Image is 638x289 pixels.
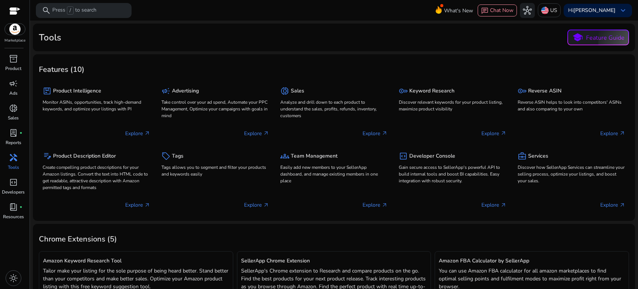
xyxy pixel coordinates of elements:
h5: Product Intelligence [53,88,101,94]
p: Gain secure access to SellerApp's powerful API to build internal tools and boost BI capabilities.... [399,164,506,184]
h5: Services [528,153,548,159]
span: school [572,32,583,43]
span: handyman [9,153,18,162]
p: Analyze and drill down to each product to understand the sales, profits, refunds, inventory, cust... [280,99,388,119]
span: hub [523,6,532,15]
span: arrow_outward [144,202,150,208]
button: schoolFeature Guide [567,30,629,45]
span: groups [280,152,289,161]
span: lab_profile [9,128,18,137]
h3: Chrome Extensions (5) [39,235,117,244]
p: Create compelling product descriptions for your Amazon listings. Convert the text into HTML code ... [43,164,150,191]
p: Discover how SellerApp Services can streamline your selling process, optimize your listings, and ... [518,164,625,184]
p: Tools [8,164,19,171]
span: code_blocks [9,178,18,187]
p: Easily add new members to your SellerApp dashboard, and manage existing members in one place [280,164,388,184]
p: Explore [125,201,150,209]
span: fiber_manual_record [19,206,22,209]
span: key [518,86,527,95]
p: Explore [244,130,269,137]
p: Press to search [52,6,96,15]
span: inventory_2 [9,54,18,63]
img: amazon.svg [5,24,25,35]
p: Reports [6,139,21,146]
p: Explore [244,201,269,209]
h5: Advertising [172,88,199,94]
span: chat [481,7,488,15]
h5: Developer Console [409,153,455,159]
span: fiber_manual_record [19,131,22,134]
span: / [67,6,74,15]
p: Marketplace [4,38,25,43]
h5: Tags [172,153,184,159]
span: sell [161,152,170,161]
h5: Amazon Keyword Research Tool [43,258,229,264]
span: campaign [161,86,170,95]
p: Monitor ASINs, opportunities, track high-demand keywords, and optimize your listings with PI [43,99,150,112]
span: arrow_outward [382,130,388,136]
button: hub [520,3,535,18]
h5: Team Management [291,153,338,159]
span: code_blocks [399,152,408,161]
span: arrow_outward [500,202,506,208]
span: arrow_outward [382,202,388,208]
h5: Amazon FBA Calculator by SellerApp [439,258,625,264]
span: arrow_outward [500,130,506,136]
button: chatChat Now [478,4,517,16]
span: Chat Now [490,7,514,14]
span: donut_small [9,104,18,113]
b: [PERSON_NAME] [573,7,616,14]
p: Hi [568,8,616,13]
span: package [43,86,52,95]
p: Explore [600,201,625,209]
span: keyboard_arrow_down [619,6,628,15]
p: Explore [481,201,506,209]
span: key [399,86,408,95]
p: Developers [2,189,25,195]
span: campaign [9,79,18,88]
span: arrow_outward [619,130,625,136]
span: book_4 [9,203,18,212]
p: Reverse ASIN helps to look into competitors' ASINs and also comparing to your own [518,99,625,112]
p: Explore [363,201,388,209]
img: us.svg [541,7,549,14]
span: arrow_outward [144,130,150,136]
h5: Reverse ASIN [528,88,561,94]
span: light_mode [9,274,18,283]
span: arrow_outward [263,202,269,208]
p: Explore [600,130,625,137]
h5: Sales [291,88,304,94]
p: Feature Guide [586,33,625,42]
p: Take control over your ad spend, Automate your PPC Management, Optimize your campaigns with goals... [161,99,269,119]
p: Explore [125,130,150,137]
span: edit_note [43,152,52,161]
span: arrow_outward [619,202,625,208]
span: arrow_outward [263,130,269,136]
h5: Product Description Editor [53,153,116,159]
p: Explore [481,130,506,137]
h3: Features (10) [39,65,84,74]
p: Ads [9,90,18,97]
h5: Keyword Research [409,88,454,94]
p: Sales [8,115,19,121]
p: Discover relevant keywords for your product listing, maximize product visibility [399,99,506,112]
p: Explore [363,130,388,137]
h2: Tools [39,32,61,43]
h5: SellerApp Chrome Extension [241,258,427,264]
p: Resources [3,213,24,220]
p: Product [5,65,21,72]
span: What's New [444,4,473,17]
span: donut_small [280,86,289,95]
p: US [550,4,557,17]
span: business_center [518,152,527,161]
p: Tags allows you to segment and filter your products and keywords easily [161,164,269,177]
span: search [42,6,51,15]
